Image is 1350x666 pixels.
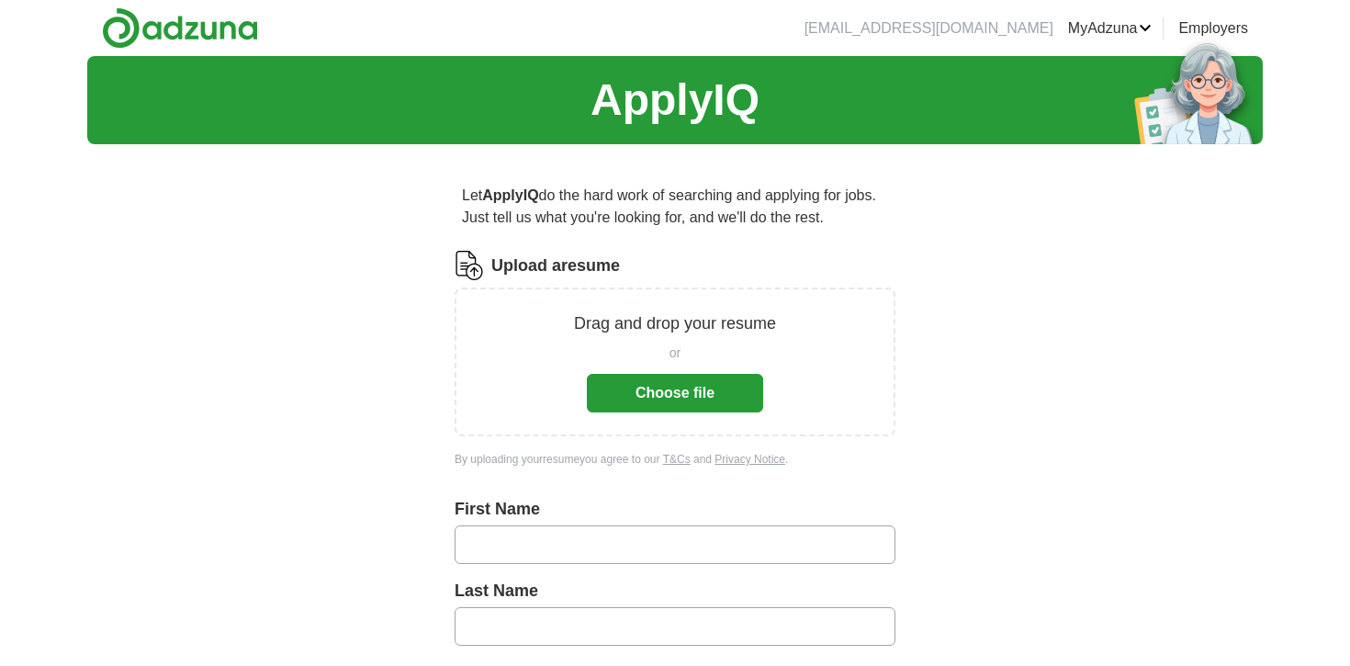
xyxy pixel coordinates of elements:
[1068,17,1153,40] a: MyAdzuna
[455,251,484,280] img: CV Icon
[591,67,759,133] h1: ApplyIQ
[455,497,895,522] label: First Name
[669,344,681,363] span: or
[1178,17,1248,40] a: Employers
[804,17,1053,40] li: [EMAIL_ADDRESS][DOMAIN_NAME]
[663,453,691,466] a: T&Cs
[587,374,763,412] button: Choose file
[482,187,538,203] strong: ApplyIQ
[102,7,258,49] img: Adzuna logo
[455,579,895,604] label: Last Name
[491,254,620,278] label: Upload a resume
[574,311,776,336] p: Drag and drop your resume
[455,177,895,236] p: Let do the hard work of searching and applying for jobs. Just tell us what you're looking for, an...
[714,453,785,466] a: Privacy Notice
[455,451,895,468] div: By uploading your resume you agree to our and .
